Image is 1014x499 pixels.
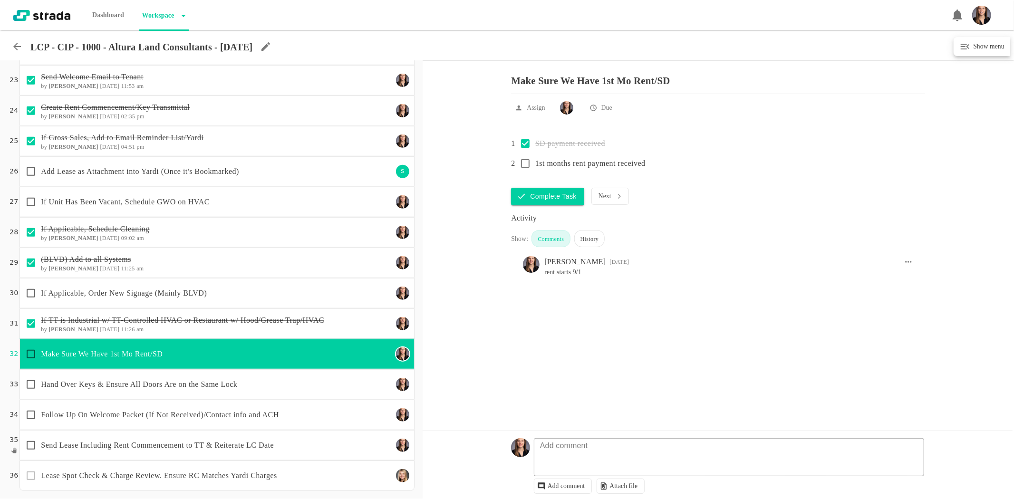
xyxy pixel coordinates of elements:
p: 30 [10,288,18,298]
p: 1 [511,138,515,149]
button: Complete Task [511,188,584,205]
p: 36 [10,470,18,481]
b: [PERSON_NAME] [49,326,99,333]
p: 33 [10,379,18,390]
img: Ty Depies [396,439,409,452]
p: (BLVD) Add to all Systems [41,254,392,265]
p: 24 [10,106,18,116]
p: 34 [10,410,18,420]
p: 2 [511,158,515,169]
p: Add comment [535,440,592,451]
div: History [574,230,605,247]
p: If Applicable, Order New Signage (Mainly BLVD) [41,288,392,299]
img: Ty Depies [396,226,409,239]
img: Headshot_Vertical.jpg [511,438,530,457]
p: 31 [10,318,18,329]
img: Ty Depies [396,256,409,269]
img: Ty Depies [560,101,573,115]
img: Headshot_Vertical.jpg [972,6,991,25]
h6: by [DATE] 11:25 am [41,265,392,272]
p: 26 [10,166,18,177]
h6: by [DATE] 02:35 pm [41,113,392,120]
p: If TT is Industrial w/ TT-Controlled HVAC or Restaurant w/ Hood/Grease Trap/HVAC [41,315,392,326]
p: Make Sure We Have 1st Mo Rent/SD [41,348,392,360]
div: [PERSON_NAME] [544,256,606,268]
img: strada-logo [13,10,70,21]
p: Next [599,192,611,200]
h6: by [DATE] 11:26 am [41,326,392,333]
h6: by [DATE] 04:51 pm [41,144,392,150]
div: Show: [511,234,528,247]
p: If Unit Has Been Vacant, Schedule GWO on HVAC [41,196,392,208]
b: [PERSON_NAME] [49,83,99,89]
p: Add comment [548,482,585,490]
img: Ty Depies [396,195,409,209]
img: Maggie Keasling [396,469,409,482]
img: Ty Depies [523,256,540,273]
b: [PERSON_NAME] [49,113,99,120]
p: 1st months rent payment received [535,158,646,169]
p: Send Welcome Email to Tenant [41,71,392,83]
p: Follow Up On Welcome Packet (If Not Received)/Contact info and ACH [41,409,392,421]
div: 11:26 AM [609,256,629,268]
div: Comments [531,230,570,247]
img: Ty Depies [396,287,409,300]
div: S [395,164,410,179]
p: Due [601,103,612,113]
pre: rent starts 9/1 [544,268,913,277]
img: Ty Depies [396,317,409,330]
img: Ty Depies [396,74,409,87]
p: Hand Over Keys & Ensure All Doors Are on the Same Lock [41,379,392,390]
p: 35 [10,435,18,445]
p: 27 [10,197,18,207]
b: [PERSON_NAME] [49,144,99,150]
b: [PERSON_NAME] [49,265,99,272]
img: Ty Depies [396,408,409,422]
p: LCP - CIP - 1000 - Altura Land Consultants - [DATE] [30,41,252,53]
p: SD payment received [535,138,605,149]
p: 32 [10,349,18,359]
p: Lease Spot Check & Charge Review. Ensure RC Matches Yardi Charges [41,470,392,481]
p: If Gross Sales, Add to Email Reminder List/Yardi [41,132,392,144]
p: 25 [10,136,18,146]
div: Activity [511,212,925,224]
img: Ty Depies [396,134,409,148]
img: Ty Depies [396,378,409,391]
h6: by [DATE] 09:02 am [41,235,392,241]
p: Add Lease as Attachment into Yardi (Once it's Bookmarked) [41,166,392,177]
p: Send Lease Including Rent Commencement to TT & Reiterate LC Date [41,440,392,451]
h6: by [DATE] 11:53 am [41,83,392,89]
p: Make Sure We Have 1st Mo Rent/SD [511,68,925,86]
p: 28 [10,227,18,238]
p: Dashboard [89,6,127,25]
p: Assign [527,103,545,113]
p: 23 [10,75,18,86]
h6: Show menu [971,41,1004,52]
p: 29 [10,258,18,268]
p: Workspace [139,6,174,25]
img: Ty Depies [396,104,409,117]
p: If Applicable, Schedule Cleaning [41,223,392,235]
p: Attach file [609,482,637,490]
b: [PERSON_NAME] [49,235,99,241]
p: Create Rent Commencement/Key Transmittal [41,102,392,113]
img: Ty Depies [396,347,409,361]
